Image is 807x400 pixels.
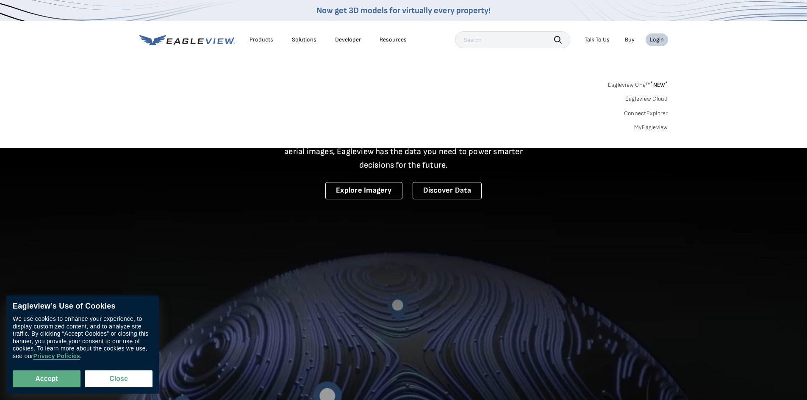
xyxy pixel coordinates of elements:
[13,315,153,360] div: We use cookies to enhance your experience, to display customized content, and to analyze site tra...
[634,124,668,131] a: MyEagleview
[85,370,153,387] button: Close
[455,31,570,48] input: Search
[585,36,610,44] div: Talk To Us
[292,36,316,44] div: Solutions
[625,95,668,103] a: Eagleview Cloud
[650,81,668,88] span: NEW
[625,36,635,44] a: Buy
[13,302,153,311] div: Eagleview’s Use of Cookies
[624,110,668,117] a: ConnectExplorer
[250,36,273,44] div: Products
[335,36,361,44] a: Developer
[413,182,482,199] a: Discover Data
[650,36,664,44] div: Login
[316,6,491,16] a: Now get 3D models for virtually every property!
[608,79,668,88] a: Eagleview One™*NEW*
[33,353,80,360] a: Privacy Policies
[274,131,533,172] p: A new era starts here. Built on more than 3.5 billion high-resolution aerial images, Eagleview ha...
[325,182,402,199] a: Explore Imagery
[13,370,80,387] button: Accept
[380,36,407,44] div: Resources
